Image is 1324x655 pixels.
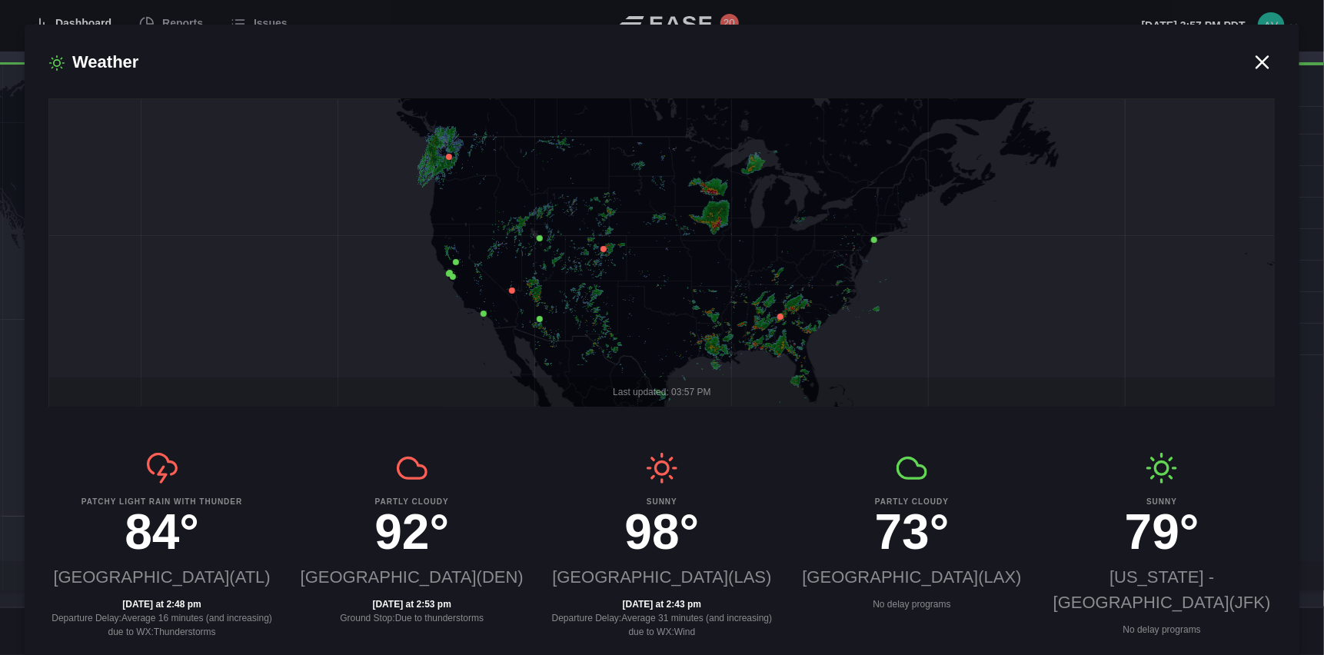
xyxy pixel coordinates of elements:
[552,613,773,637] span: Departure Delay : Average 31 minutes (and increasing) due to WX:Wind
[800,507,1025,557] h3: 73°
[549,597,774,611] b: [DATE] at 2:43 pm
[49,496,274,507] b: Patchy light rain with thunder
[49,507,274,557] h3: 84°
[549,564,774,590] h2: [GEOGRAPHIC_DATA] ( LAS )
[299,496,524,507] b: Partly cloudy
[299,597,524,611] b: [DATE] at 2:53 pm
[1050,507,1275,557] h3: 79°
[299,564,524,590] h2: [GEOGRAPHIC_DATA] ( DEN )
[1050,496,1275,507] b: Sunny
[800,496,1025,507] b: Partly Cloudy
[49,597,274,611] b: [DATE] at 2:48 pm
[800,597,1025,611] p: No delay programs
[49,377,1275,407] div: Last updated: 03:57 PM
[1050,564,1275,615] h2: [US_STATE] - [GEOGRAPHIC_DATA] ( JFK )
[299,507,524,557] h3: 92°
[549,507,774,557] h3: 98°
[49,49,1250,75] h2: Weather
[52,613,272,637] span: Departure Delay : Average 16 minutes (and increasing) due to WX:Thunderstorms
[1050,623,1275,637] p: No delay programs
[800,564,1025,590] h2: [GEOGRAPHIC_DATA] ( LAX )
[549,496,774,507] b: Sunny
[340,613,484,623] span: Ground Stop : Due to thunderstorms
[49,564,274,590] h2: [GEOGRAPHIC_DATA] ( ATL )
